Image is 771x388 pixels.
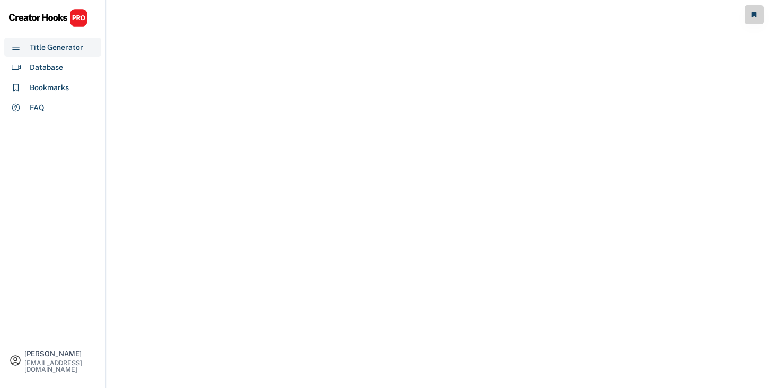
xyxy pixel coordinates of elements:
[24,350,96,357] div: [PERSON_NAME]
[30,62,63,73] div: Database
[24,360,96,373] div: [EMAIL_ADDRESS][DOMAIN_NAME]
[30,42,83,53] div: Title Generator
[30,82,69,93] div: Bookmarks
[30,102,45,113] div: FAQ
[8,8,88,27] img: CHPRO%20Logo.svg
